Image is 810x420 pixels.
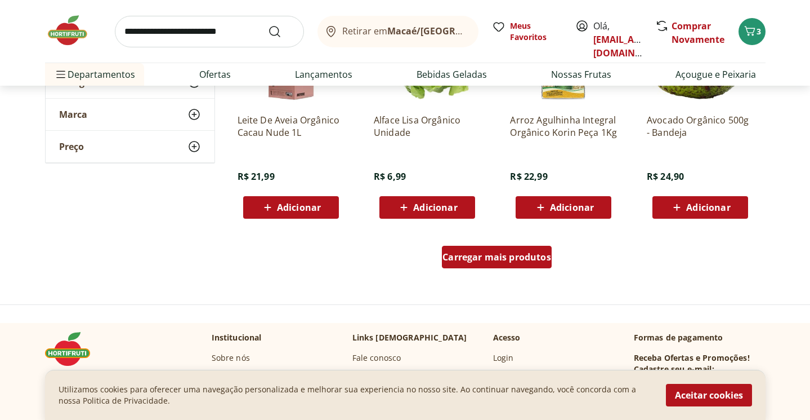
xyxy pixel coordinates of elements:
[666,384,752,406] button: Aceitar cookies
[115,16,304,47] input: search
[238,170,275,183] span: R$ 21,99
[54,61,68,88] button: Menu
[510,114,617,139] a: Arroz Agulhinha Integral Orgânico Korin Peça 1Kg
[593,19,643,60] span: Olá,
[757,26,761,37] span: 3
[493,352,514,364] a: Login
[551,68,611,81] a: Nossas Frutas
[442,246,552,273] a: Carregar mais produtos
[417,68,487,81] a: Bebidas Geladas
[317,16,478,47] button: Retirar emMacaé/[GEOGRAPHIC_DATA]
[387,25,513,37] b: Macaé/[GEOGRAPHIC_DATA]
[493,332,521,343] p: Acesso
[199,68,231,81] a: Ofertas
[442,253,551,262] span: Carregar mais produtos
[243,196,339,219] button: Adicionar
[54,61,135,88] span: Departamentos
[739,18,766,45] button: Carrinho
[374,114,481,139] a: Alface Lisa Orgânico Unidade
[295,68,352,81] a: Lançamentos
[686,203,730,212] span: Adicionar
[652,196,748,219] button: Adicionar
[647,114,754,139] a: Avocado Orgânico 500g - Bandeja
[492,20,562,43] a: Meus Favoritos
[59,109,87,120] span: Marca
[510,170,547,183] span: R$ 22,99
[672,20,724,46] a: Comprar Novamente
[352,332,467,343] p: Links [DEMOGRAPHIC_DATA]
[379,196,475,219] button: Adicionar
[634,332,766,343] p: Formas de pagamento
[277,203,321,212] span: Adicionar
[46,99,214,130] button: Marca
[59,384,652,406] p: Utilizamos cookies para oferecer uma navegação personalizada e melhorar sua experiencia no nosso ...
[647,170,684,183] span: R$ 24,90
[46,131,214,162] button: Preço
[238,114,344,139] a: Leite De Aveia Orgânico Cacau Nude 1L
[510,20,562,43] span: Meus Favoritos
[634,352,750,364] h3: Receba Ofertas e Promoções!
[374,170,406,183] span: R$ 6,99
[675,68,756,81] a: Açougue e Peixaria
[634,364,714,375] h3: Cadastre seu e-mail:
[45,14,101,47] img: Hortifruti
[212,332,262,343] p: Institucional
[268,25,295,38] button: Submit Search
[352,352,401,364] a: Fale conosco
[516,196,611,219] button: Adicionar
[593,33,672,59] a: [EMAIL_ADDRESS][DOMAIN_NAME]
[550,203,594,212] span: Adicionar
[45,332,101,366] img: Hortifruti
[342,26,467,36] span: Retirar em
[59,141,84,152] span: Preço
[212,352,250,364] a: Sobre nós
[413,203,457,212] span: Adicionar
